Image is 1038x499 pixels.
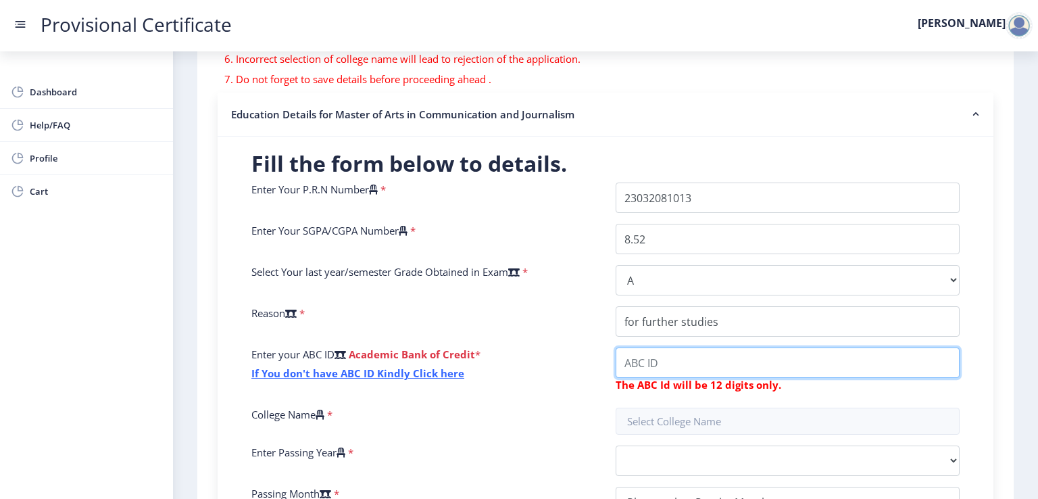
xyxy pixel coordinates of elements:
[251,224,407,237] label: Enter Your SGPA/CGPA Number
[218,93,993,137] nb-accordion-item-header: Education Details for Master of Arts in Communication and Journalism
[251,408,324,421] label: College Name
[616,378,781,391] b: The ABC Id will be 12 digits only.
[918,18,1006,28] label: [PERSON_NAME]
[251,446,345,459] label: Enter Passing Year
[616,224,960,254] input: Grade Point
[251,366,464,380] a: If You don't have ABC ID Kindly Click here
[251,306,297,320] label: Reason
[349,348,475,361] b: Academic Bank of Credit
[27,18,245,32] a: Provisional Certificate
[30,150,162,166] span: Profile
[224,72,721,86] p: 7. Do not forget to save details before proceeding ahead .
[224,52,721,66] p: 6. Incorrect selection of college name will lead to rejection of the application.
[251,150,960,177] h2: Fill the form below to details.
[616,306,960,337] input: Reason
[251,348,346,361] label: Enter your ABC ID
[251,265,520,279] label: Select Your last year/semester Grade Obtained in Exam
[30,84,162,100] span: Dashboard
[30,117,162,133] span: Help/FAQ
[30,183,162,199] span: Cart
[616,183,960,213] input: P.R.N Number
[616,348,960,378] input: ABC ID
[616,408,960,435] input: Select College Name
[251,183,378,196] label: Enter Your P.R.N Number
